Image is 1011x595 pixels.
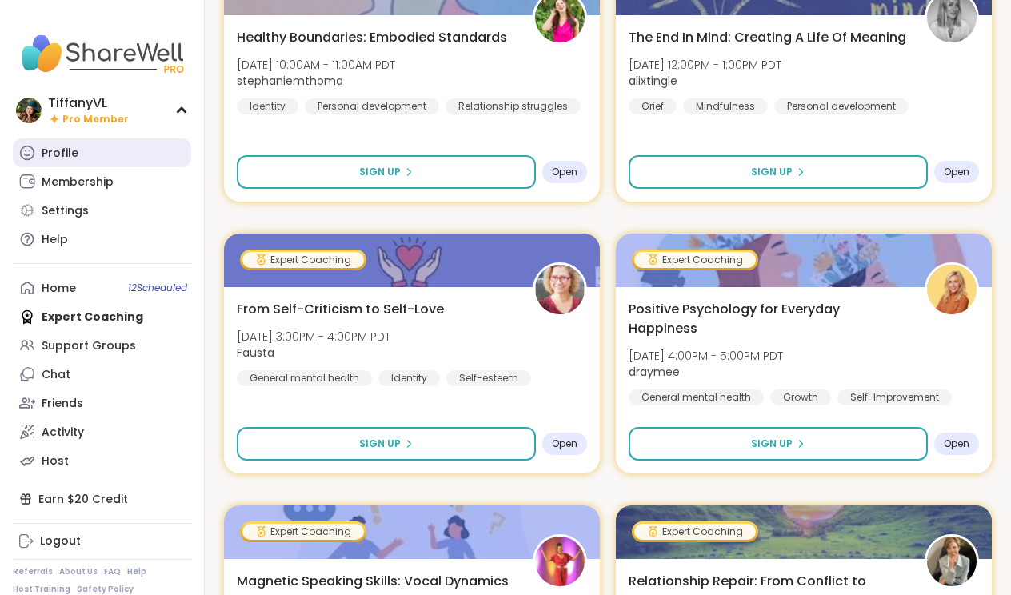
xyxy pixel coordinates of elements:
span: [DATE] 4:00PM - 5:00PM PDT [629,348,783,364]
a: Logout [13,527,191,556]
div: Earn $20 Credit [13,485,191,513]
span: Magnetic Speaking Skills: Vocal Dynamics [237,572,509,591]
a: Chat [13,360,191,389]
button: Sign Up [629,155,928,189]
span: 12 Scheduled [128,282,187,294]
img: Fausta [535,265,585,314]
a: Activity [13,417,191,446]
div: General mental health [237,370,372,386]
a: Home12Scheduled [13,274,191,302]
span: [DATE] 10:00AM - 11:00AM PDT [237,57,395,73]
button: Sign Up [237,155,536,189]
b: stephaniemthoma [237,73,343,89]
span: Open [944,166,969,178]
span: Healthy Boundaries: Embodied Standards [237,28,507,47]
div: Identity [237,98,298,114]
img: ShareWell Nav Logo [13,26,191,82]
b: Fausta [237,345,274,361]
a: Help [13,225,191,254]
a: Support Groups [13,331,191,360]
button: Sign Up [237,427,536,461]
a: Profile [13,138,191,167]
div: Identity [378,370,440,386]
b: alixtingle [629,73,677,89]
div: Friends [42,396,83,412]
div: Expert Coaching [242,524,364,540]
div: Settings [42,203,89,219]
div: Relationship struggles [446,98,581,114]
img: MichelleWillard [927,537,977,586]
div: Support Groups [42,338,136,354]
div: Home [42,281,76,297]
div: Personal development [305,98,439,114]
div: Chat [42,367,70,383]
div: Host [42,453,69,469]
div: Help [42,232,68,248]
span: Open [552,166,577,178]
img: TiffanyVL [16,98,42,123]
a: FAQ [104,566,121,577]
a: Help [127,566,146,577]
a: Settings [13,196,191,225]
div: Activity [42,425,84,441]
div: Expert Coaching [634,252,756,268]
span: Sign Up [751,165,793,179]
a: Referrals [13,566,53,577]
span: Open [552,437,577,450]
a: Host [13,446,191,475]
img: draymee [927,265,977,314]
button: Sign Up [629,427,928,461]
span: Pro Member [62,113,129,126]
a: About Us [59,566,98,577]
a: Host Training [13,584,70,595]
div: TiffanyVL [48,94,129,112]
div: Grief [629,98,677,114]
a: Safety Policy [77,584,134,595]
div: Growth [770,389,831,405]
div: Self-esteem [446,370,531,386]
b: draymee [629,364,680,380]
div: Personal development [774,98,909,114]
div: Expert Coaching [634,524,756,540]
span: From Self-Criticism to Self-Love [237,300,444,319]
div: Self-Improvement [837,389,952,405]
span: Sign Up [359,437,401,451]
span: Sign Up [359,165,401,179]
div: Mindfulness [683,98,768,114]
div: Logout [40,533,81,549]
div: Membership [42,174,114,190]
a: Membership [13,167,191,196]
span: Open [944,437,969,450]
div: General mental health [629,389,764,405]
div: Profile [42,146,78,162]
span: The End In Mind: Creating A Life Of Meaning [629,28,906,47]
a: Friends [13,389,191,417]
img: Lisa_LaCroix [535,537,585,586]
span: [DATE] 12:00PM - 1:00PM PDT [629,57,781,73]
span: [DATE] 3:00PM - 4:00PM PDT [237,329,390,345]
div: Expert Coaching [242,252,364,268]
span: Sign Up [751,437,793,451]
span: Positive Psychology for Everyday Happiness [629,300,907,338]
